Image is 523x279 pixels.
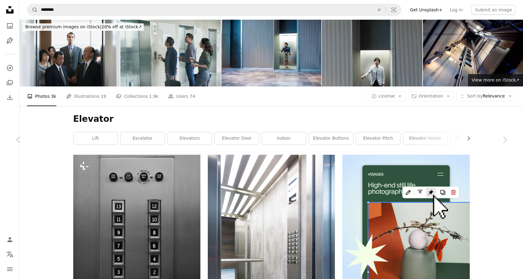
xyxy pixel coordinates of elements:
a: elevator button [450,132,494,145]
a: Collections 1.9k [116,86,158,106]
a: View more on iStock↗ [468,74,523,86]
img: Japanese businessman in modern office lift [322,20,422,86]
a: elevator buttons [309,132,353,145]
a: Collections [4,77,16,89]
a: Next [486,110,523,169]
a: elevator inside [403,132,447,145]
a: Illustrations [4,34,16,47]
a: Log in / Sign up [4,233,16,246]
form: Find visuals sitewide [27,4,401,16]
button: Menu [4,263,16,275]
a: Log in [446,5,466,15]
button: Search Unsplash [27,4,38,16]
span: Relevance [467,93,505,99]
a: elevators [168,132,212,145]
a: Illustrations 19 [66,86,106,106]
span: Orientation [419,94,443,98]
a: elevator pitch [356,132,400,145]
img: Going on a job interview [221,20,321,86]
a: white wooden door with black metal door lever [208,247,335,253]
span: View more on iStock ↗ [472,78,519,82]
button: Sort byRelevance [456,91,516,101]
a: Browse premium images on iStock|20% off at iStock↗ [20,20,147,34]
span: 74 [190,93,195,100]
button: Clear [372,4,386,16]
button: Submit an image [471,5,516,15]
img: Waiting for elevator [120,20,220,86]
button: Visual search [386,4,401,16]
a: Explore [4,62,16,74]
img: People in an elevator [20,20,120,86]
button: Language [4,248,16,261]
a: elevator door [215,132,259,145]
button: scroll list to the right [463,132,470,145]
span: License [379,94,395,98]
span: 19 [101,93,106,100]
a: a stainless steel elevator with numbers on it [73,233,200,239]
span: Sort by [467,94,482,98]
a: lift [74,132,118,145]
a: Users 74 [168,86,195,106]
a: indoor [262,132,306,145]
span: Browse premium images on iStock | [25,24,101,29]
a: escalator [121,132,165,145]
a: Photos [4,20,16,32]
button: Orientation [408,91,454,101]
a: Download History [4,91,16,104]
a: Get Unsplash+ [406,5,446,15]
h1: Elevator [73,114,470,125]
img: Inside an Elevator Shaft [423,20,523,86]
span: 20% off at iStock ↗ [25,24,142,29]
button: License [368,91,406,101]
span: 1.9k [149,93,158,100]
